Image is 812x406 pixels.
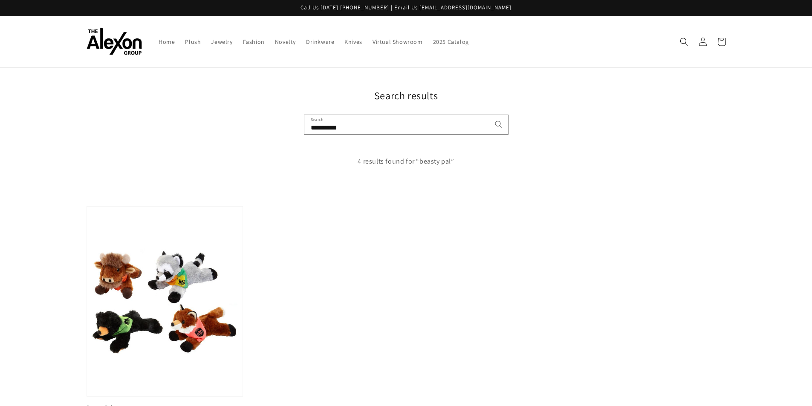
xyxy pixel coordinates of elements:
a: Knives [339,33,367,51]
span: Knives [344,38,362,46]
span: Jewelry [211,38,232,46]
img: Beasty Pals [87,207,243,396]
a: Fashion [238,33,270,51]
summary: Search [675,32,694,51]
span: Plush [185,38,201,46]
a: 2025 Catalog [428,33,474,51]
a: Jewelry [206,33,237,51]
h1: Search results [87,89,726,102]
img: The Alexon Group [87,28,142,55]
span: 2025 Catalog [433,38,469,46]
a: Home [153,33,180,51]
a: Plush [180,33,206,51]
a: Novelty [270,33,301,51]
a: Virtual Showroom [367,33,428,51]
a: Drinkware [301,33,339,51]
span: Fashion [243,38,265,46]
span: Drinkware [306,38,334,46]
span: Home [159,38,175,46]
p: 4 results found for “beasty pal” [87,155,726,168]
button: Search [489,115,508,134]
span: Novelty [275,38,296,46]
span: Virtual Showroom [373,38,423,46]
